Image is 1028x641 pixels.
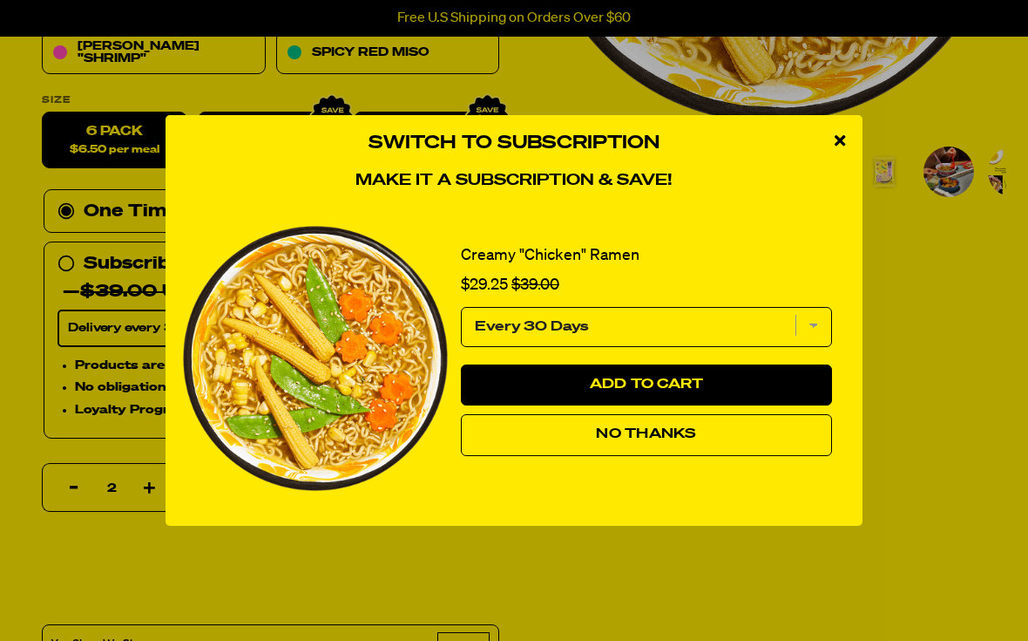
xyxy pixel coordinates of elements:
span: No Thanks [596,427,696,441]
button: Add to Cart [461,365,832,406]
div: 1 of 1 [183,208,845,508]
a: Creamy "Chicken" Ramen [461,243,639,269]
span: Add to Cart [590,378,704,392]
h3: Switch to Subscription [183,133,845,154]
iframe: Marketing Popup [9,560,188,632]
div: close modal [817,115,862,167]
span: $29.25 [461,277,508,293]
button: No Thanks [461,414,832,456]
span: $39.00 [511,277,559,293]
h4: Make it a subscription & save! [183,172,845,191]
img: View Creamy "Chicken" Ramen [183,226,448,491]
select: subscription frequency [461,307,832,347]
